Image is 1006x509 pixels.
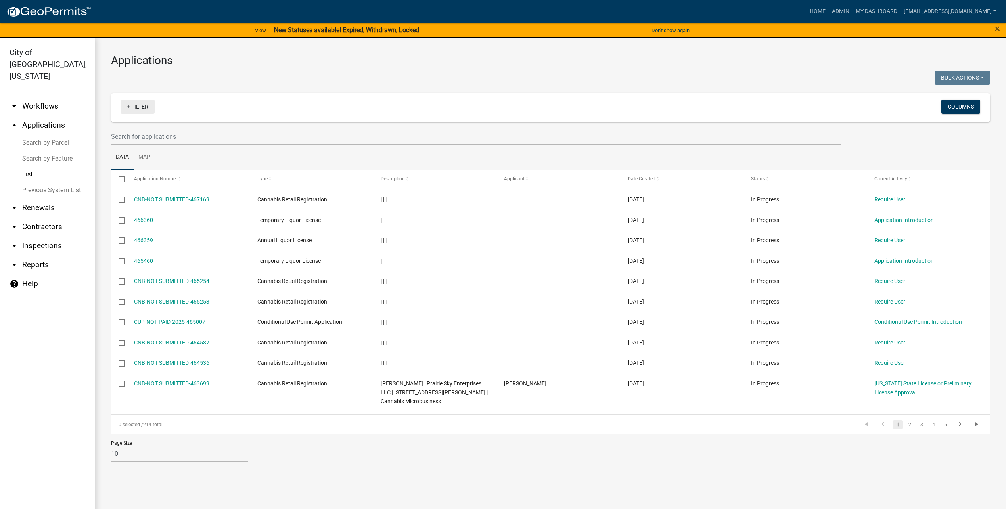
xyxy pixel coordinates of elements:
a: [US_STATE] State License or Preliminary License Approval [874,380,972,396]
a: View [252,24,269,37]
li: page 4 [927,418,939,431]
a: CNB-NOT SUBMITTED-464537 [134,339,209,346]
i: arrow_drop_down [10,222,19,232]
span: 08/18/2025 [628,299,644,305]
datatable-header-cell: Status [743,170,867,189]
span: | | | [381,339,387,346]
li: page 2 [904,418,916,431]
span: Current Activity [874,176,907,182]
a: 4 [929,420,938,429]
span: Conditional Use Permit Application [257,319,342,325]
h3: Applications [111,54,990,67]
i: arrow_drop_down [10,203,19,212]
span: Applicant [504,176,525,182]
span: Cannabis Retail Registration [257,339,327,346]
span: Temporary Liquor License [257,217,321,223]
span: In Progress [751,237,779,243]
a: Application Introduction [874,258,934,264]
datatable-header-cell: Applicant [496,170,620,189]
div: 214 total [111,415,460,434]
a: My Dashboard [853,4,901,19]
a: Require User [874,278,905,284]
i: help [10,279,19,289]
span: In Progress [751,319,779,325]
a: 466359 [134,237,153,243]
span: In Progress [751,380,779,387]
a: Require User [874,339,905,346]
a: Admin [829,4,853,19]
a: 5 [941,420,950,429]
span: Temporary Liquor License [257,258,321,264]
li: page 1 [892,418,904,431]
span: Description [381,176,405,182]
strong: New Statuses available! Expired, Withdrawn, Locked [274,26,419,34]
span: | | | [381,196,387,203]
span: Cannabis Retail Registration [257,380,327,387]
span: Cannabis Retail Registration [257,360,327,366]
button: Bulk Actions [935,71,990,85]
datatable-header-cell: Date Created [620,170,743,189]
a: Map [134,145,155,170]
span: 08/15/2025 [628,339,644,346]
span: | | | [381,299,387,305]
span: 08/15/2025 [628,360,644,366]
span: | - [381,258,385,264]
span: | | | [381,360,387,366]
span: | - [381,217,385,223]
datatable-header-cell: Description [373,170,496,189]
a: Require User [874,299,905,305]
span: In Progress [751,339,779,346]
span: | | | [381,237,387,243]
i: arrow_drop_up [10,121,19,130]
a: + Filter [121,100,155,114]
span: 08/17/2025 [628,319,644,325]
button: Columns [941,100,980,114]
a: 465460 [134,258,153,264]
li: page 5 [939,418,951,431]
datatable-header-cell: Type [250,170,373,189]
datatable-header-cell: Select [111,170,126,189]
span: Annual Liquor License [257,237,312,243]
span: Cannabis Retail Registration [257,278,327,284]
span: Lisa Hutchison [504,380,546,387]
a: Require User [874,196,905,203]
a: CNB-NOT SUBMITTED-465253 [134,299,209,305]
a: CUP-NOT PAID-2025-465007 [134,319,205,325]
button: Don't show again [648,24,693,37]
datatable-header-cell: Application Number [126,170,249,189]
a: CNB-NOT SUBMITTED-464536 [134,360,209,366]
span: In Progress [751,196,779,203]
a: CNB-NOT SUBMITTED-467169 [134,196,209,203]
a: Conditional Use Permit Introduction [874,319,962,325]
a: Data [111,145,134,170]
i: arrow_drop_down [10,260,19,270]
button: Close [995,24,1000,33]
a: go to first page [858,420,873,429]
span: | | | [381,319,387,325]
a: Require User [874,360,905,366]
span: In Progress [751,258,779,264]
span: 08/19/2025 [628,217,644,223]
span: 08/14/2025 [628,380,644,387]
li: page 3 [916,418,927,431]
a: 2 [905,420,914,429]
a: CNB-NOT SUBMITTED-463699 [134,380,209,387]
span: 08/21/2025 [628,196,644,203]
a: go to previous page [876,420,891,429]
a: 466360 [134,217,153,223]
input: Search for applications [111,128,841,145]
span: Status [751,176,765,182]
span: 08/18/2025 [628,258,644,264]
a: [EMAIL_ADDRESS][DOMAIN_NAME] [901,4,1000,19]
a: Require User [874,237,905,243]
a: Application Introduction [874,217,934,223]
span: Application Number [134,176,177,182]
a: 1 [893,420,903,429]
span: In Progress [751,360,779,366]
a: Home [807,4,829,19]
a: 3 [917,420,926,429]
a: CNB-NOT SUBMITTED-465254 [134,278,209,284]
span: × [995,23,1000,34]
span: In Progress [751,299,779,305]
i: arrow_drop_down [10,101,19,111]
